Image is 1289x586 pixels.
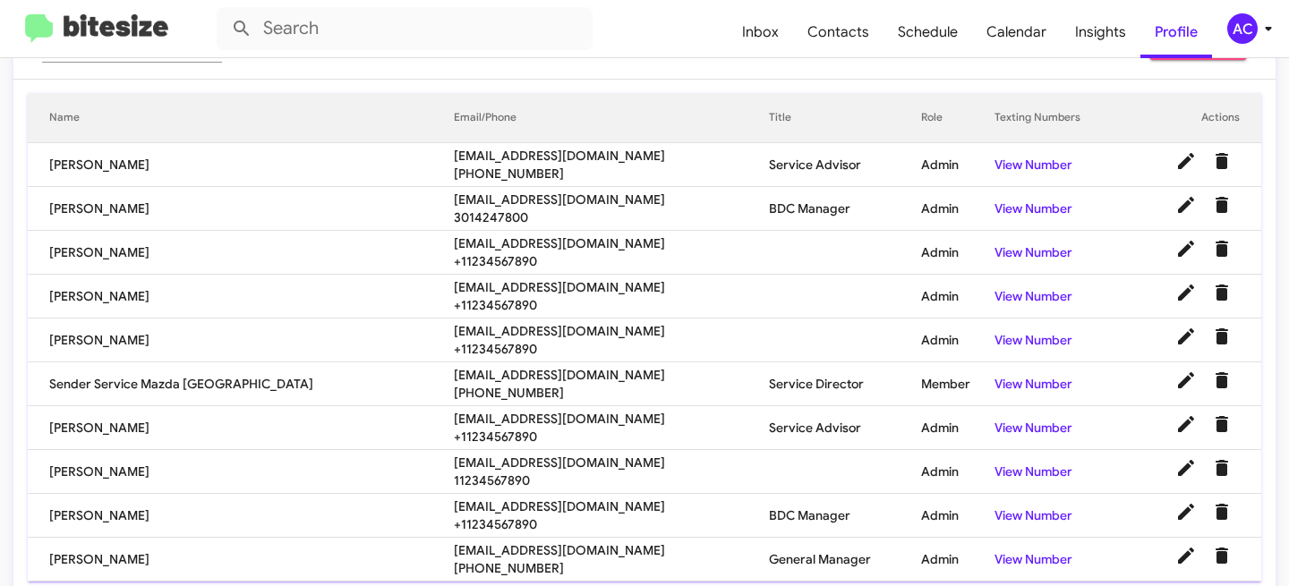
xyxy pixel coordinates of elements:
th: Email/Phone [454,93,769,143]
span: [EMAIL_ADDRESS][DOMAIN_NAME] [454,234,769,252]
a: View Number [994,420,1072,436]
a: Insights [1061,6,1140,58]
button: AC [1212,13,1269,44]
span: +11234567890 [454,515,769,533]
td: Admin [921,318,994,362]
button: Delete User [1204,494,1240,530]
a: View Number [994,463,1072,480]
button: Delete User [1204,275,1240,310]
td: [PERSON_NAME] [28,494,454,538]
span: [EMAIL_ADDRESS][DOMAIN_NAME] [454,366,769,384]
span: [EMAIL_ADDRESS][DOMAIN_NAME] [454,497,769,515]
th: Texting Numbers [994,93,1123,143]
td: Service Advisor [769,143,921,187]
span: +11234567890 [454,340,769,358]
a: Contacts [793,6,884,58]
td: [PERSON_NAME] [28,231,454,275]
td: Member [921,362,994,406]
span: [EMAIL_ADDRESS][DOMAIN_NAME] [454,454,769,471]
th: Title [769,93,921,143]
td: Sender Service Mazda [GEOGRAPHIC_DATA] [28,362,454,406]
td: Service Advisor [769,406,921,450]
span: [EMAIL_ADDRESS][DOMAIN_NAME] [454,191,769,208]
span: +11234567890 [454,252,769,270]
span: 3014247800 [454,208,769,226]
td: Admin [921,538,994,582]
td: [PERSON_NAME] [28,187,454,231]
td: [PERSON_NAME] [28,275,454,318]
button: Delete User [1204,187,1240,223]
th: Actions [1123,93,1261,143]
span: +11234567890 [454,428,769,446]
a: Calendar [972,6,1061,58]
a: Inbox [728,6,793,58]
a: View Number [994,157,1072,173]
button: Delete User [1204,538,1240,573]
a: View Number [994,244,1072,260]
td: [PERSON_NAME] [28,538,454,582]
button: Delete User [1204,450,1240,486]
a: View Number [994,332,1072,348]
td: Admin [921,231,994,275]
td: Admin [921,143,994,187]
span: [EMAIL_ADDRESS][DOMAIN_NAME] [454,541,769,559]
button: Delete User [1204,362,1240,398]
span: [PHONE_NUMBER] [454,165,769,183]
td: Admin [921,275,994,318]
div: AC [1227,13,1258,44]
td: Admin [921,494,994,538]
td: General Manager [769,538,921,582]
td: Admin [921,187,994,231]
th: Role [921,93,994,143]
td: BDC Manager [769,187,921,231]
td: Admin [921,406,994,450]
a: Schedule [884,6,972,58]
span: [PHONE_NUMBER] [454,559,769,577]
span: [EMAIL_ADDRESS][DOMAIN_NAME] [454,278,769,296]
a: View Number [994,376,1072,392]
a: View Number [994,288,1072,304]
td: [PERSON_NAME] [28,318,454,362]
span: [EMAIL_ADDRESS][DOMAIN_NAME] [454,410,769,428]
td: [PERSON_NAME] [28,406,454,450]
td: Service Director [769,362,921,406]
td: Admin [921,450,994,494]
td: [PERSON_NAME] [28,450,454,494]
a: View Number [994,200,1072,217]
button: Delete User [1204,406,1240,442]
span: [EMAIL_ADDRESS][DOMAIN_NAME] [454,147,769,165]
button: Delete User [1204,231,1240,267]
span: [EMAIL_ADDRESS][DOMAIN_NAME] [454,322,769,340]
a: View Number [994,507,1072,523]
span: +11234567890 [454,296,769,314]
button: Delete User [1204,318,1240,354]
th: Name [28,93,454,143]
a: Profile [1140,6,1212,58]
td: BDC Manager [769,494,921,538]
input: Search [217,7,593,50]
a: View Number [994,551,1072,567]
span: 11234567890 [454,471,769,489]
button: Delete User [1204,143,1240,179]
span: [PHONE_NUMBER] [454,384,769,402]
td: [PERSON_NAME] [28,143,454,187]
